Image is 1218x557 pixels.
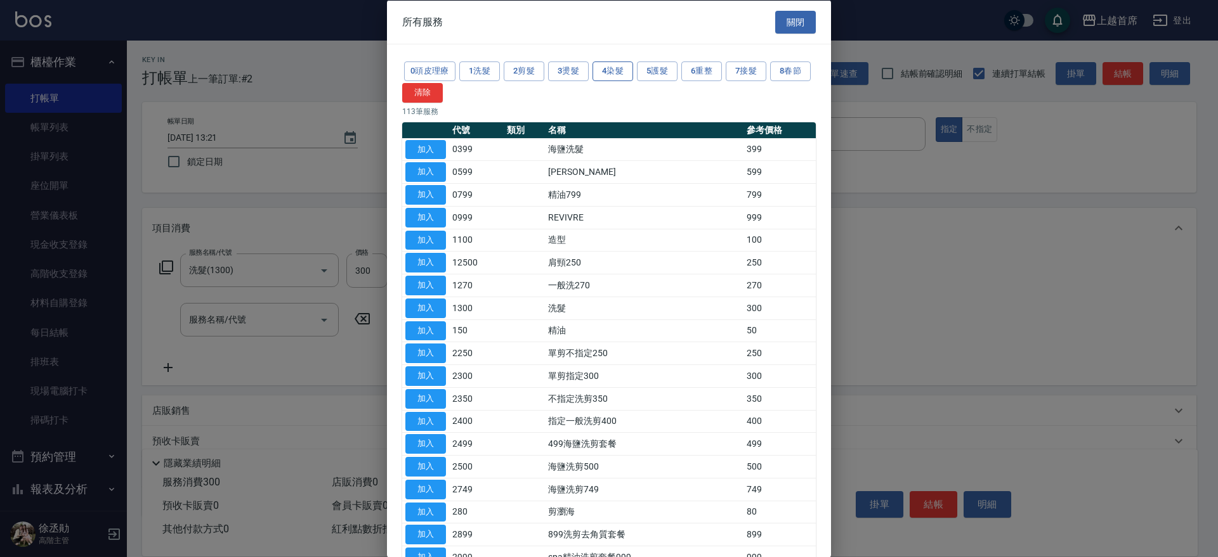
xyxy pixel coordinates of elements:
button: 清除 [402,82,443,102]
td: 0999 [449,206,504,229]
td: 899洗剪去角質套餐 [545,523,743,546]
td: 2250 [449,342,504,364]
button: 5護髮 [637,61,678,81]
button: 3燙髮 [548,61,589,81]
td: 999 [743,206,816,229]
button: 關閉 [775,10,816,34]
td: 12500 [449,251,504,274]
td: 海鹽洗髮 [545,138,743,161]
td: 100 [743,229,816,252]
td: 0599 [449,160,504,183]
td: 精油799 [545,183,743,206]
td: 洗髮 [545,297,743,319]
td: 399 [743,138,816,161]
td: 1300 [449,297,504,319]
td: 749 [743,478,816,501]
td: 精油 [545,319,743,342]
button: 加入 [405,502,446,522]
button: 加入 [405,276,446,295]
td: 海鹽洗剪500 [545,455,743,478]
td: 50 [743,319,816,342]
td: 400 [743,410,816,433]
button: 加入 [405,139,446,159]
td: 499 [743,432,816,455]
td: 單剪不指定250 [545,342,743,364]
button: 加入 [405,366,446,386]
td: 250 [743,342,816,364]
td: 499海鹽洗剪套餐 [545,432,743,455]
button: 加入 [405,253,446,272]
td: 2899 [449,523,504,546]
button: 加入 [405,343,446,363]
td: 500 [743,455,816,478]
button: 加入 [405,185,446,205]
td: 0399 [449,138,504,161]
td: 2350 [449,387,504,410]
button: 加入 [405,230,446,250]
td: 造型 [545,229,743,252]
td: 2400 [449,410,504,433]
td: 一般洗270 [545,274,743,297]
button: 加入 [405,457,446,477]
td: 剪瀏海 [545,501,743,523]
td: 150 [449,319,504,342]
button: 加入 [405,162,446,182]
p: 113 筆服務 [402,105,816,117]
td: 250 [743,251,816,274]
button: 加入 [405,479,446,499]
td: 單剪指定300 [545,364,743,387]
th: 類別 [504,122,545,138]
td: [PERSON_NAME] [545,160,743,183]
td: REVIVRE [545,206,743,229]
button: 8春節 [770,61,811,81]
button: 加入 [405,321,446,340]
button: 加入 [405,525,446,544]
td: 300 [743,364,816,387]
button: 7接髮 [726,61,766,81]
th: 代號 [449,122,504,138]
td: 2300 [449,364,504,387]
td: 2749 [449,478,504,501]
td: 肩頸250 [545,251,743,274]
td: 2499 [449,432,504,455]
td: 2500 [449,455,504,478]
button: 6重整 [681,61,722,81]
td: 指定一般洗剪400 [545,410,743,433]
td: 799 [743,183,816,206]
td: 899 [743,523,816,546]
td: 0799 [449,183,504,206]
button: 0頭皮理療 [404,61,455,81]
td: 280 [449,501,504,523]
td: 1100 [449,229,504,252]
td: 不指定洗剪350 [545,387,743,410]
button: 1洗髮 [459,61,500,81]
button: 加入 [405,207,446,227]
button: 2剪髮 [504,61,544,81]
th: 名稱 [545,122,743,138]
td: 80 [743,501,816,523]
td: 海鹽洗剪749 [545,478,743,501]
button: 4染髮 [593,61,633,81]
td: 270 [743,274,816,297]
span: 所有服務 [402,15,443,28]
button: 加入 [405,434,446,454]
th: 參考價格 [743,122,816,138]
button: 加入 [405,388,446,408]
button: 加入 [405,298,446,317]
td: 599 [743,160,816,183]
td: 300 [743,297,816,319]
td: 1270 [449,274,504,297]
button: 加入 [405,411,446,431]
td: 350 [743,387,816,410]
